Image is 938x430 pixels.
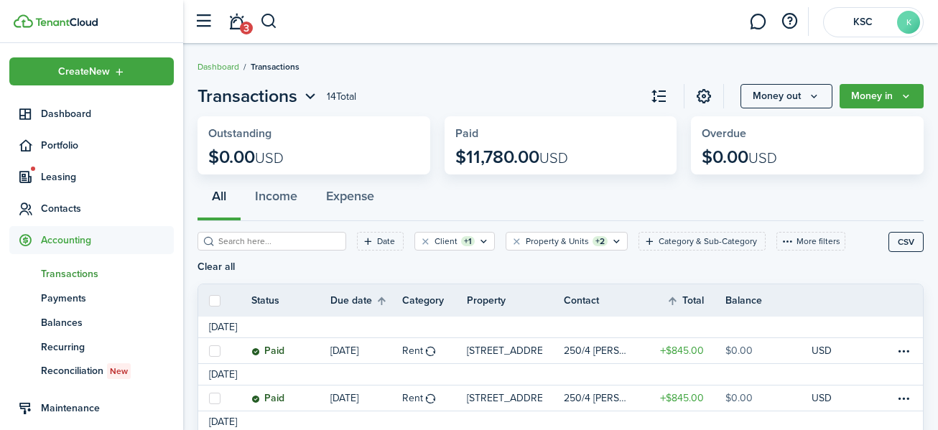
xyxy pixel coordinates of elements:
span: Leasing [41,169,174,184]
span: KSC [834,17,891,27]
button: More filters [776,232,845,251]
span: Balances [41,315,174,330]
filter-tag-counter: +1 [461,236,475,246]
button: Open menu [9,57,174,85]
a: [STREET_ADDRESS][PERSON_NAME] [467,338,564,363]
span: USD [539,147,568,169]
table-profile-info-text: 250/4 [PERSON_NAME] [564,345,631,357]
span: Accounting [41,233,174,248]
a: $0.00 [725,385,812,411]
widget-stats-title: Outstanding [208,127,419,140]
filter-tag-label: Client [435,235,458,248]
td: [DATE] [198,367,248,382]
p: $11,780.00 [455,147,568,167]
th: Sort [330,292,402,309]
table-amount-title: $845.00 [660,343,704,358]
span: Transactions [41,266,174,281]
th: Sort [667,292,725,309]
header-page-total: 14 Total [327,89,356,104]
filter-tag: Open filter [506,232,628,251]
a: Rent [402,338,467,363]
a: $0.00 [725,338,812,363]
a: Paid [251,338,330,363]
a: $845.00 [639,338,725,363]
span: Transactions [198,83,297,109]
button: Clear filter [419,235,432,247]
filter-tag-label: Category & Sub-Category [659,235,757,248]
img: TenantCloud [35,18,98,27]
button: Money out [740,84,832,108]
button: Open menu [740,84,832,108]
button: Money in [840,84,924,108]
a: Payments [9,286,174,310]
a: Messaging [744,4,771,40]
a: [STREET_ADDRESS][PERSON_NAME] [467,385,564,411]
a: 250/4 [PERSON_NAME] [564,385,639,411]
a: Dashboard [9,100,174,128]
th: Balance [725,293,812,308]
button: CSV [888,232,924,252]
a: [DATE] [330,385,402,411]
table-profile-info-text: 250/4 [PERSON_NAME] [564,393,631,404]
p: $0.00 [208,147,284,167]
p: [DATE] [330,391,358,406]
filter-tag-label: Date [377,235,395,248]
td: [DATE] [198,414,248,429]
a: Transactions [9,261,174,286]
filter-tag: Open filter [414,232,495,251]
a: ReconciliationNew [9,359,174,383]
status: Paid [251,345,284,357]
filter-tag: Open filter [357,232,404,251]
button: Income [241,178,312,221]
status: Paid [251,393,284,404]
p: USD [812,391,832,406]
span: Dashboard [41,106,174,121]
button: Open resource center [777,9,802,34]
span: Reconciliation [41,363,174,379]
table-amount-description: $0.00 [725,391,753,406]
table-amount-description: $0.00 [725,343,753,358]
a: Paid [251,385,330,411]
a: Dashboard [198,60,239,73]
th: Contact [564,293,639,308]
img: TenantCloud [14,14,33,28]
span: Create New [58,67,110,77]
th: Status [251,293,330,308]
p: [STREET_ADDRESS][PERSON_NAME] [467,391,542,406]
td: [DATE] [198,319,248,335]
a: $845.00 [639,385,725,411]
a: Balances [9,310,174,335]
span: Contacts [41,201,174,216]
a: USD [812,338,851,363]
table-info-title: Rent [402,343,423,358]
button: Open menu [198,83,320,109]
a: Recurring [9,335,174,359]
a: Rent [402,385,467,411]
filter-tag-counter: +2 [593,236,608,246]
input: Search here... [215,235,341,248]
a: 250/4 [PERSON_NAME] [564,338,639,363]
table-info-title: Rent [402,391,423,406]
a: [DATE] [330,338,402,363]
avatar-text: K [897,11,920,34]
p: USD [812,343,832,358]
a: Notifications [223,4,250,40]
span: New [110,365,128,378]
p: $0.00 [702,147,777,167]
span: Portfolio [41,138,174,153]
button: Open menu [840,84,924,108]
span: USD [255,147,284,169]
span: 3 [240,22,253,34]
button: Clear all [198,261,235,273]
button: Search [260,9,278,34]
button: Transactions [198,83,320,109]
filter-tag-label: Property & Units [526,235,589,248]
p: [DATE] [330,343,358,358]
widget-stats-title: Paid [455,127,667,140]
filter-tag: Open filter [639,232,766,251]
th: Category [402,293,467,308]
th: Property [467,293,564,308]
span: Payments [41,291,174,306]
button: Open sidebar [190,8,217,35]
